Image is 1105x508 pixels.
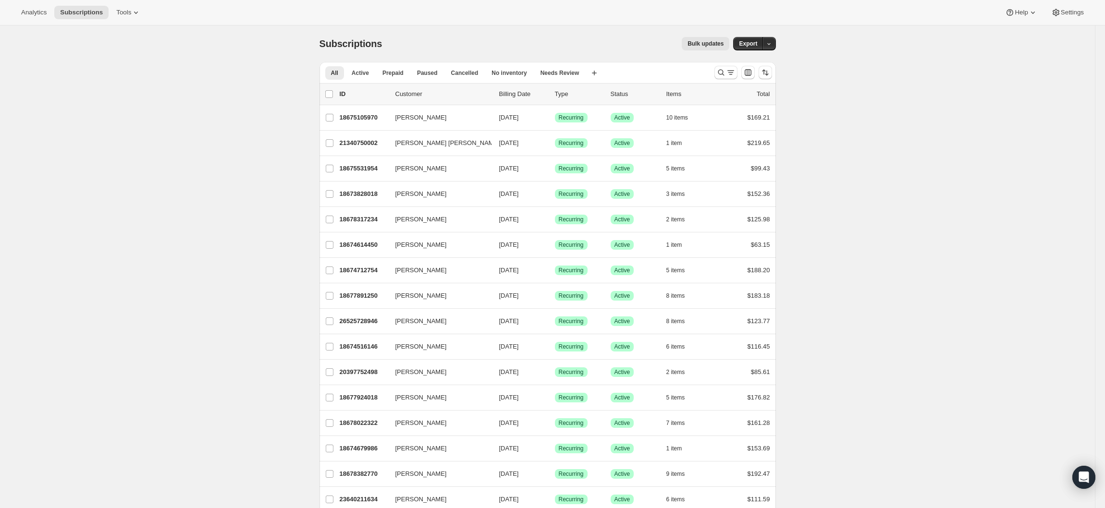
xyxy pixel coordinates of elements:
[559,496,584,503] span: Recurring
[499,266,519,274] span: [DATE]
[340,493,770,506] div: 23640211634[PERSON_NAME][DATE]SuccessRecurringSuccessActive6 items$111.59
[614,292,630,300] span: Active
[340,138,388,148] p: 21340750002
[499,368,519,375] span: [DATE]
[666,391,696,404] button: 5 items
[417,69,438,77] span: Paused
[748,394,770,401] span: $176.82
[682,37,729,50] button: Bulk updates
[116,9,131,16] span: Tools
[587,66,602,80] button: Create new view
[1072,466,1095,489] div: Open Intercom Messenger
[688,40,724,48] span: Bulk updates
[340,416,770,430] div: 18678022322[PERSON_NAME][DATE]SuccessRecurringSuccessActive7 items$161.28
[559,241,584,249] span: Recurring
[390,339,486,354] button: [PERSON_NAME]
[666,213,696,226] button: 2 items
[340,266,388,275] p: 18674712754
[340,467,770,481] div: 18678382770[PERSON_NAME][DATE]SuccessRecurringSuccessActive9 items$192.47
[666,111,699,124] button: 10 items
[666,445,682,452] span: 1 item
[395,393,447,402] span: [PERSON_NAME]
[340,314,770,328] div: 26525728946[PERSON_NAME][DATE]SuccessRecurringSuccessActive8 items$123.77
[499,343,519,350] span: [DATE]
[666,241,682,249] span: 1 item
[666,190,685,198] span: 3 items
[666,470,685,478] span: 9 items
[340,289,770,302] div: 18677891250[PERSON_NAME][DATE]SuccessRecurringSuccessActive8 items$183.18
[666,493,696,506] button: 6 items
[499,317,519,325] span: [DATE]
[748,114,770,121] span: $169.21
[60,9,103,16] span: Subscriptions
[614,241,630,249] span: Active
[352,69,369,77] span: Active
[340,213,770,226] div: 18678317234[PERSON_NAME][DATE]SuccessRecurringSuccessActive2 items$125.98
[666,136,693,150] button: 1 item
[395,113,447,122] span: [PERSON_NAME]
[751,241,770,248] span: $63.15
[666,317,685,325] span: 8 items
[499,241,519,248] span: [DATE]
[748,292,770,299] span: $183.18
[614,114,630,121] span: Active
[395,189,447,199] span: [PERSON_NAME]
[340,164,388,173] p: 18675531954
[340,89,770,99] div: IDCustomerBilling DateTypeStatusItemsTotal
[999,6,1043,19] button: Help
[54,6,109,19] button: Subscriptions
[340,393,388,402] p: 18677924018
[340,238,770,252] div: 18674614450[PERSON_NAME][DATE]SuccessRecurringSuccessActive1 item$63.15
[614,190,630,198] span: Active
[559,190,584,198] span: Recurring
[395,266,447,275] span: [PERSON_NAME]
[559,139,584,147] span: Recurring
[666,314,696,328] button: 8 items
[559,114,584,121] span: Recurring
[751,368,770,375] span: $85.61
[757,89,770,99] p: Total
[390,314,486,329] button: [PERSON_NAME]
[666,394,685,401] span: 5 items
[390,237,486,253] button: [PERSON_NAME]
[614,266,630,274] span: Active
[319,38,382,49] span: Subscriptions
[340,469,388,479] p: 18678382770
[499,139,519,146] span: [DATE]
[741,66,755,79] button: Customize table column order and visibility
[340,111,770,124] div: 18675105970[PERSON_NAME][DATE]SuccessRecurringSuccessActive10 items$169.21
[559,292,584,300] span: Recurring
[748,317,770,325] span: $123.77
[499,114,519,121] span: [DATE]
[390,441,486,456] button: [PERSON_NAME]
[559,165,584,172] span: Recurring
[666,340,696,353] button: 6 items
[395,164,447,173] span: [PERSON_NAME]
[614,368,630,376] span: Active
[559,266,584,274] span: Recurring
[382,69,404,77] span: Prepaid
[666,89,714,99] div: Items
[499,216,519,223] span: [DATE]
[395,316,447,326] span: [PERSON_NAME]
[614,496,630,503] span: Active
[451,69,479,77] span: Cancelled
[611,89,659,99] p: Status
[340,444,388,453] p: 18674679986
[666,162,696,175] button: 5 items
[390,212,486,227] button: [PERSON_NAME]
[340,136,770,150] div: 21340750002[PERSON_NAME] [PERSON_NAME][DATE]SuccessRecurringSuccessActive1 item$219.65
[340,442,770,455] div: 18674679986[PERSON_NAME][DATE]SuccessRecurringSuccessActive1 item$153.69
[21,9,47,16] span: Analytics
[395,367,447,377] span: [PERSON_NAME]
[666,467,696,481] button: 9 items
[666,343,685,351] span: 6 items
[395,418,447,428] span: [PERSON_NAME]
[340,113,388,122] p: 18675105970
[340,342,388,351] p: 18674516146
[499,470,519,477] span: [DATE]
[340,264,770,277] div: 18674712754[PERSON_NAME][DATE]SuccessRecurringSuccessActive5 items$188.20
[666,165,685,172] span: 5 items
[614,470,630,478] span: Active
[395,495,447,504] span: [PERSON_NAME]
